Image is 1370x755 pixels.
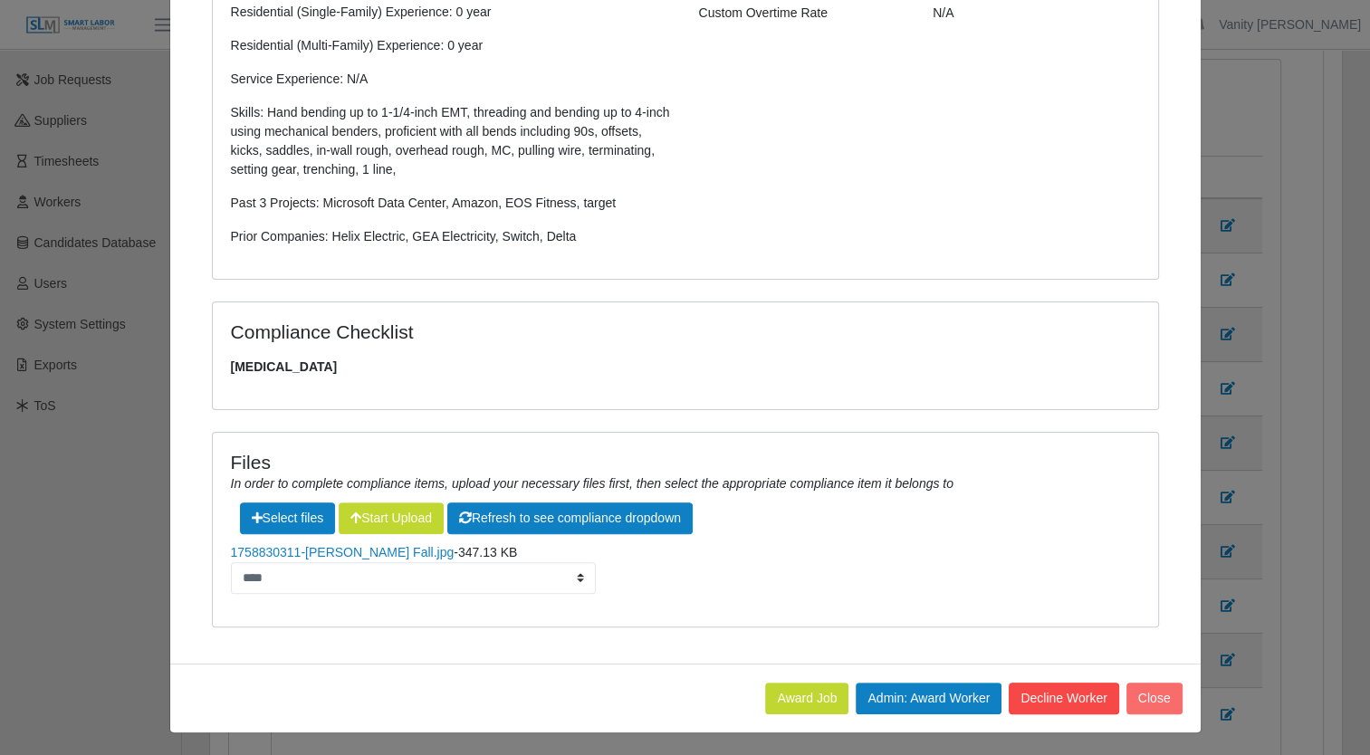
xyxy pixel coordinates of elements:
span: N/A [933,5,953,20]
h4: Compliance Checklist [231,320,828,343]
p: Skills: Hand bending up to 1-1/4-inch EMT, threading and bending up to 4-inch using mechanical be... [231,103,672,179]
span: Select files [240,502,336,534]
button: Close [1126,683,1183,714]
a: 1758830311-[PERSON_NAME] Fall.jpg [231,545,455,559]
button: Admin: Award Worker [856,683,1001,714]
span: [MEDICAL_DATA] [231,358,1140,377]
p: Prior Companies: Helix Electric, GEA Electricity, Switch, Delta [231,227,672,246]
p: Service Experience: N/A [231,70,672,89]
span: 347.13 KB [458,545,517,559]
button: Decline Worker [1009,683,1118,714]
p: Residential (Multi-Family) Experience: 0 year [231,36,672,55]
button: Refresh to see compliance dropdown [447,502,693,534]
li: - [231,543,1140,594]
i: In order to complete compliance items, upload your necessary files first, then select the appropr... [231,476,953,491]
button: Start Upload [339,502,444,534]
div: Custom Overtime Rate [685,4,920,23]
p: Residential (Single-Family) Experience: 0 year [231,3,672,22]
button: Award Job [765,683,848,714]
p: Past 3 Projects: Microsoft Data Center, Amazon, EOS Fitness, target [231,194,672,213]
h4: Files [231,451,1140,473]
